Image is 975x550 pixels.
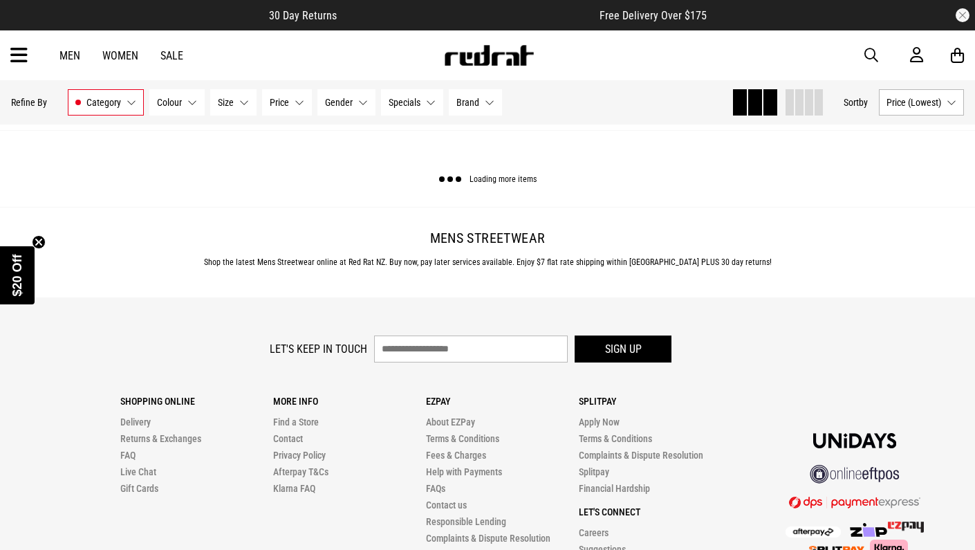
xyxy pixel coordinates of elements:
[32,235,46,249] button: Close teaser
[426,433,499,444] a: Terms & Conditions
[11,257,964,267] p: Shop the latest Mens Streetwear online at Red Rat NZ. Buy now, pay later services available. Enjo...
[86,97,121,108] span: Category
[426,416,475,428] a: About EZPay
[426,466,502,477] a: Help with Payments
[120,433,201,444] a: Returns & Exchanges
[886,97,941,108] span: Price (Lowest)
[10,254,24,296] span: $20 Off
[160,49,183,62] a: Sale
[389,97,420,108] span: Specials
[273,450,326,461] a: Privacy Policy
[381,89,443,116] button: Specials
[273,466,328,477] a: Afterpay T&Cs
[210,89,257,116] button: Size
[789,496,920,508] img: DPS
[157,97,182,108] span: Colour
[120,483,158,494] a: Gift Cards
[579,506,732,517] p: Let's Connect
[11,6,53,47] button: Open LiveChat chat widget
[426,396,579,407] p: Ezpay
[575,336,671,363] button: Sign up
[270,97,289,108] span: Price
[849,523,888,537] img: Zip
[786,526,841,538] img: Afterpay
[810,465,900,484] img: online eftpos
[449,89,502,116] button: Brand
[120,396,273,407] p: Shopping Online
[579,416,620,428] a: Apply Now
[426,533,550,544] a: Complaints & Dispute Resolution
[879,89,964,116] button: Price (Lowest)
[813,433,896,448] img: Unidays
[11,230,964,246] h2: Mens Streetwear
[68,89,144,116] button: Category
[456,97,479,108] span: Brand
[844,94,868,111] button: Sortby
[120,450,136,461] a: FAQ
[273,396,426,407] p: More Info
[273,483,315,494] a: Klarna FAQ
[426,450,486,461] a: Fees & Charges
[102,49,138,62] a: Women
[273,416,319,428] a: Find a Store
[888,522,924,533] img: Splitpay
[11,97,47,108] p: Refine By
[579,483,650,494] a: Financial Hardship
[262,89,312,116] button: Price
[426,483,445,494] a: FAQs
[218,97,234,108] span: Size
[273,433,303,444] a: Contact
[120,466,156,477] a: Live Chat
[270,342,367,356] label: Let's keep in touch
[426,499,467,511] a: Contact us
[470,175,537,185] span: Loading more items
[269,9,337,22] span: 30 Day Returns
[59,49,80,62] a: Men
[443,45,535,66] img: Redrat logo
[579,433,652,444] a: Terms & Conditions
[426,516,506,527] a: Responsible Lending
[579,396,732,407] p: Splitpay
[364,8,572,22] iframe: Customer reviews powered by Trustpilot
[149,89,205,116] button: Colour
[120,416,151,428] a: Delivery
[579,527,609,538] a: Careers
[600,9,707,22] span: Free Delivery Over $175
[579,466,609,477] a: Splitpay
[317,89,375,116] button: Gender
[579,450,703,461] a: Complaints & Dispute Resolution
[325,97,353,108] span: Gender
[859,97,868,108] span: by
